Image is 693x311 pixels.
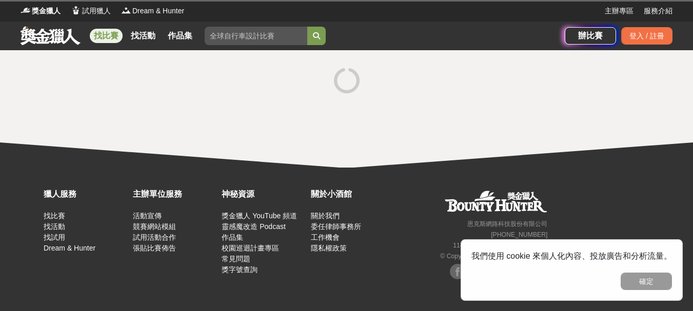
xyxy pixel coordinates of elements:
[132,6,184,16] span: Dream & Hunter
[32,6,61,16] span: 獎金獵人
[605,6,633,16] a: 主辦專區
[44,212,65,220] a: 找比賽
[82,6,111,16] span: 試用獵人
[21,6,61,16] a: Logo獎金獵人
[222,265,258,274] a: 獎字號查詢
[222,233,243,241] a: 作品集
[133,188,217,200] div: 主辦單位服務
[133,233,176,241] a: 試用活動合作
[440,253,547,260] small: © Copyright 2025 . All Rights Reserved.
[222,244,279,252] a: 校園巡迴計畫專區
[471,252,672,260] span: 我們使用 cookie 來個人化內容、投放廣告和分析流量。
[222,188,306,200] div: 神秘資源
[44,188,128,200] div: 獵人服務
[90,29,123,43] a: 找比賽
[44,222,65,231] a: 找活動
[311,188,395,200] div: 關於小酒館
[121,5,131,15] img: Logo
[133,222,176,231] a: 競賽網站模組
[127,29,160,43] a: 找活動
[164,29,196,43] a: 作品集
[21,5,31,15] img: Logo
[222,222,285,231] a: 靈感魔改造 Podcast
[133,244,176,252] a: 張貼比賽佈告
[450,264,465,279] img: Facebook
[621,273,672,290] button: 確定
[121,6,184,16] a: LogoDream & Hunter
[44,233,65,241] a: 找試用
[71,5,81,15] img: Logo
[311,233,340,241] a: 工作機會
[222,212,297,220] a: 獎金獵人 YouTube 頻道
[71,6,111,16] a: Logo試用獵人
[311,244,347,252] a: 隱私權政策
[222,255,250,263] a: 常見問題
[133,212,162,220] a: 活動宣傳
[644,6,672,16] a: 服務介紹
[205,27,307,45] input: 全球自行車設計比賽
[467,220,547,227] small: 恩克斯網路科技股份有限公司
[491,231,547,238] small: [PHONE_NUMBER]
[311,222,361,231] a: 委任律師事務所
[311,212,340,220] a: 關於我們
[453,242,547,249] small: 11494 [STREET_ADDRESS] 3 樓
[621,27,672,45] div: 登入 / 註冊
[565,27,616,45] a: 辦比賽
[44,244,95,252] a: Dream & Hunter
